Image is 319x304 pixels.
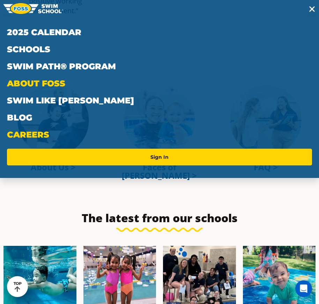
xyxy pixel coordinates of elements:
[7,126,312,143] a: Careers
[3,3,63,14] img: FOSS Swim School Logo
[7,41,312,58] a: Schools
[7,75,312,92] a: About FOSS
[7,24,312,41] a: 2025 Calendar
[7,92,312,109] a: Swim Like [PERSON_NAME]
[295,280,312,297] div: Open Intercom Messenger
[7,109,312,126] a: Blog
[14,281,22,292] div: TOP
[305,3,319,13] button: Toggle navigation
[7,58,312,75] a: Swim Path® Program
[10,151,309,163] a: Sign In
